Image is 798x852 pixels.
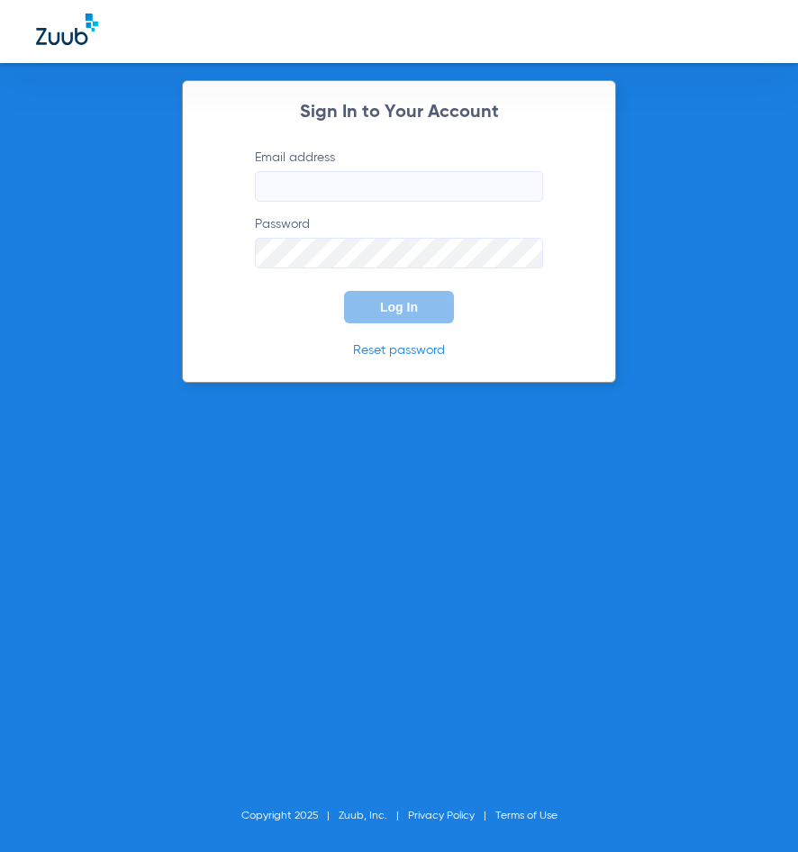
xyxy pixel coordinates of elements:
[380,300,418,314] span: Log In
[255,215,543,268] label: Password
[353,344,445,357] a: Reset password
[408,811,475,821] a: Privacy Policy
[255,171,543,202] input: Email address
[36,14,98,45] img: Zuub Logo
[708,766,798,852] iframe: Chat Widget
[255,238,543,268] input: Password
[241,807,339,825] li: Copyright 2025
[495,811,558,821] a: Terms of Use
[339,807,408,825] li: Zuub, Inc.
[344,291,454,323] button: Log In
[255,149,543,202] label: Email address
[228,104,570,122] h2: Sign In to Your Account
